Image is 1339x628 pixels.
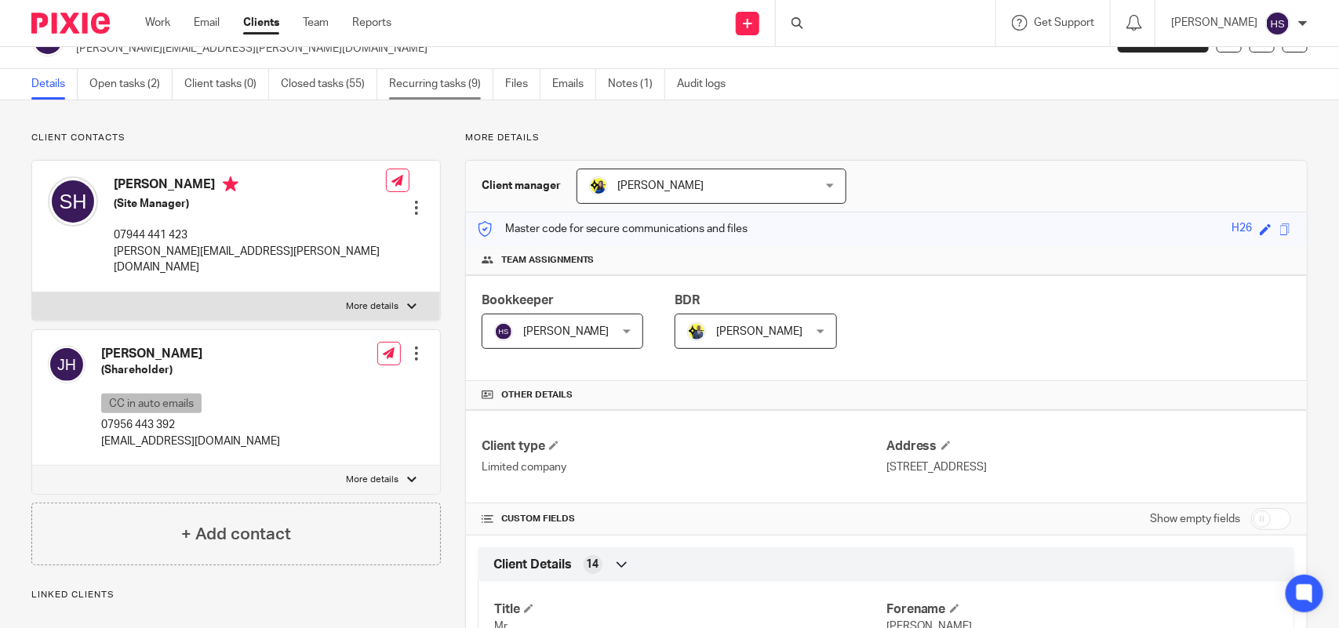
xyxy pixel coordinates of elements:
h4: + Add contact [181,522,291,546]
h4: Forename [886,601,1279,618]
a: Notes (1) [608,69,665,100]
span: [PERSON_NAME] [523,326,609,337]
span: Other details [501,389,573,401]
img: Bobo-Starbridge%201.jpg [589,176,608,195]
p: [PERSON_NAME][EMAIL_ADDRESS][PERSON_NAME][DOMAIN_NAME] [76,41,1094,56]
span: Get Support [1034,17,1094,28]
div: H26 [1232,220,1252,238]
h4: Client type [482,438,886,455]
p: Master code for secure communications and files [478,221,748,237]
a: Clients [243,15,279,31]
p: 07944 441 423 [114,227,386,243]
p: [PERSON_NAME][EMAIL_ADDRESS][PERSON_NAME][DOMAIN_NAME] [114,244,386,276]
a: Client tasks (0) [184,69,269,100]
h3: Client manager [482,178,561,194]
a: Recurring tasks (9) [389,69,493,100]
a: Details [31,69,78,100]
p: 07956 443 392 [101,417,280,433]
p: CC in auto emails [101,394,202,413]
p: More details [347,300,399,313]
p: [PERSON_NAME] [1171,15,1257,31]
img: svg%3E [48,176,98,227]
span: Team assignments [501,254,595,267]
a: Files [505,69,540,100]
img: svg%3E [1265,11,1290,36]
h4: [PERSON_NAME] [101,346,280,362]
label: Show empty fields [1150,511,1240,527]
a: Reports [352,15,391,31]
p: More details [347,474,399,486]
h5: (Shareholder) [101,362,280,378]
h4: CUSTOM FIELDS [482,513,886,525]
a: Open tasks (2) [89,69,173,100]
span: Client Details [493,557,572,573]
p: [STREET_ADDRESS] [886,459,1291,475]
p: Client contacts [31,132,441,144]
p: Limited company [482,459,886,475]
p: [EMAIL_ADDRESS][DOMAIN_NAME] [101,434,280,449]
a: Closed tasks (55) [281,69,377,100]
img: Dennis-Starbridge.jpg [687,322,706,341]
span: 14 [587,557,599,572]
h5: (Site Manager) [114,196,386,212]
h4: Address [886,438,1291,455]
p: More details [465,132,1308,144]
span: [PERSON_NAME] [716,326,802,337]
img: Pixie [31,13,110,34]
h4: [PERSON_NAME] [114,176,386,196]
span: BDR [675,294,700,307]
a: Emails [552,69,596,100]
a: Work [145,15,170,31]
img: svg%3E [494,322,513,341]
i: Primary [223,176,238,192]
a: Audit logs [677,69,737,100]
span: Bookkeeper [482,294,554,307]
a: Email [194,15,220,31]
p: Linked clients [31,589,441,601]
span: [PERSON_NAME] [618,180,704,191]
a: Team [303,15,329,31]
h4: Title [494,601,886,618]
img: svg%3E [48,346,86,383]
